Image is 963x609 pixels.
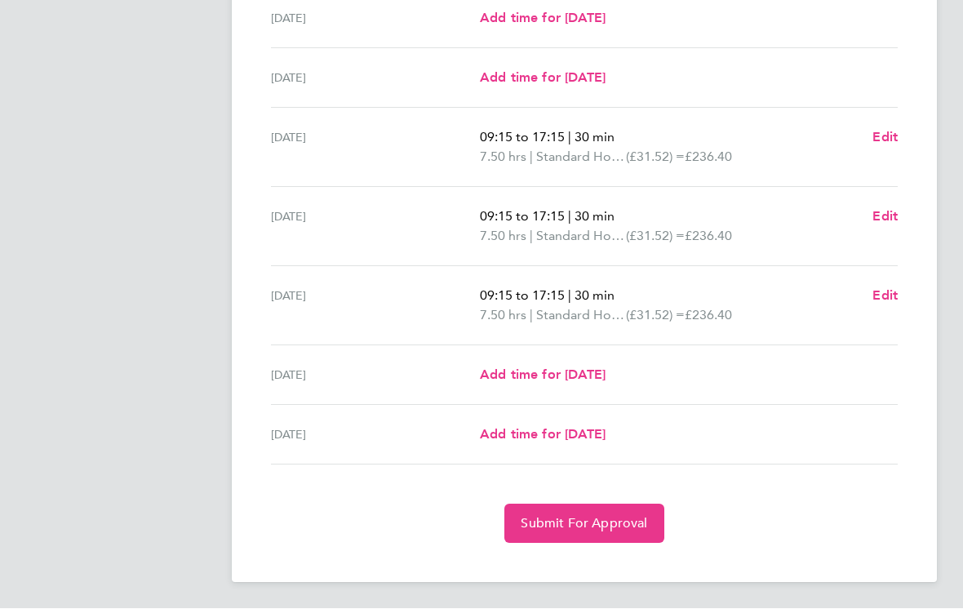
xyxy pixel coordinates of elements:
span: Add time for [DATE] [480,70,606,86]
span: Edit [872,209,898,224]
span: | [530,308,533,323]
div: [DATE] [271,425,480,445]
div: [DATE] [271,9,480,29]
span: £236.40 [685,308,732,323]
a: Edit [872,207,898,227]
span: Add time for [DATE] [480,11,606,26]
span: 09:15 to 17:15 [480,288,565,304]
span: | [568,130,571,145]
span: | [568,209,571,224]
span: Add time for [DATE] [480,367,606,383]
div: [DATE] [271,207,480,247]
span: Standard Hourly [536,148,626,167]
span: 09:15 to 17:15 [480,130,565,145]
button: Submit For Approval [504,505,663,544]
span: 30 min [575,130,615,145]
a: Edit [872,287,898,306]
a: Edit [872,128,898,148]
span: (£31.52) = [626,229,685,244]
span: Edit [872,130,898,145]
span: 09:15 to 17:15 [480,209,565,224]
span: £236.40 [685,229,732,244]
span: Edit [872,288,898,304]
span: | [530,149,533,165]
span: (£31.52) = [626,149,685,165]
span: | [568,288,571,304]
span: Standard Hourly [536,227,626,247]
span: (£31.52) = [626,308,685,323]
a: Add time for [DATE] [480,69,606,88]
span: Standard Hourly [536,306,626,326]
span: 7.50 hrs [480,229,526,244]
span: | [530,229,533,244]
a: Add time for [DATE] [480,9,606,29]
div: [DATE] [271,287,480,326]
div: [DATE] [271,128,480,167]
a: Add time for [DATE] [480,366,606,385]
span: 7.50 hrs [480,308,526,323]
span: Add time for [DATE] [480,427,606,442]
a: Add time for [DATE] [480,425,606,445]
span: £236.40 [685,149,732,165]
div: [DATE] [271,366,480,385]
span: 30 min [575,288,615,304]
div: [DATE] [271,69,480,88]
span: 30 min [575,209,615,224]
span: 7.50 hrs [480,149,526,165]
span: Submit For Approval [521,516,647,532]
